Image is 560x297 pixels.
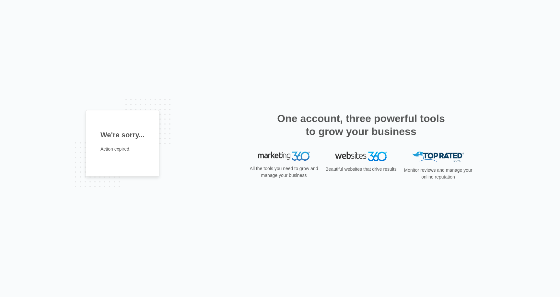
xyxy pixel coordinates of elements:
[100,146,145,153] p: Action expired.
[258,152,310,161] img: Marketing 360
[100,130,145,140] h1: We're sorry...
[248,165,320,179] p: All the tools you need to grow and manage your business
[412,152,464,162] img: Top Rated Local
[402,167,474,180] p: Monitor reviews and manage your online reputation
[335,152,387,161] img: Websites 360
[275,112,447,138] h2: One account, three powerful tools to grow your business
[325,166,397,173] p: Beautiful websites that drive results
